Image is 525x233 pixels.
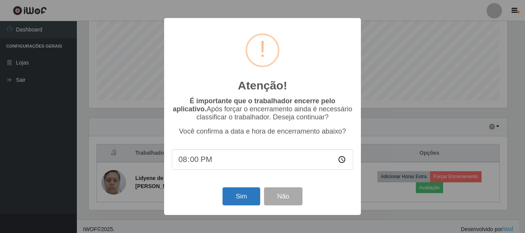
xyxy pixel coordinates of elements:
p: Após forçar o encerramento ainda é necessário classificar o trabalhador. Deseja continuar? [172,97,353,121]
button: Sim [223,187,260,205]
p: Você confirma a data e hora de encerramento abaixo? [172,127,353,136]
h2: Atenção! [238,79,287,93]
b: É importante que o trabalhador encerre pelo aplicativo. [173,97,335,113]
button: Não [264,187,302,205]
